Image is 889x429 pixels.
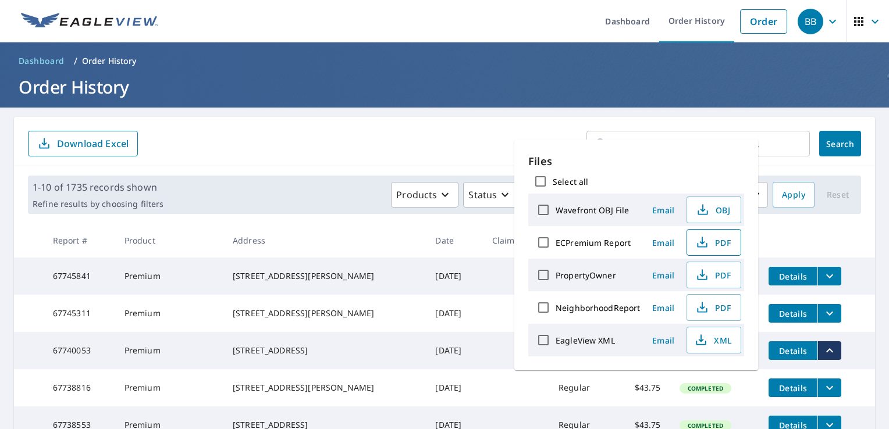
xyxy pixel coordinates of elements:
[769,341,817,360] button: detailsBtn-67740053
[817,341,841,360] button: filesDropdownBtn-67740053
[426,258,482,295] td: [DATE]
[776,382,810,394] span: Details
[44,295,115,332] td: 67745311
[645,299,682,317] button: Email
[782,188,805,202] span: Apply
[817,304,841,323] button: filesDropdownBtn-67745311
[617,127,810,160] input: Address, Report #, Claim ID, etc.
[687,262,741,288] button: PDF
[82,55,137,67] p: Order History
[819,131,861,156] button: Search
[769,378,817,397] button: detailsBtn-67738816
[613,369,670,406] td: $43.75
[798,9,823,34] div: BB
[694,235,731,249] span: PDF
[426,369,482,406] td: [DATE]
[649,270,677,281] span: Email
[14,52,875,70] nav: breadcrumb
[694,268,731,282] span: PDF
[828,138,852,149] span: Search
[769,267,817,285] button: detailsBtn-67745841
[33,180,163,194] p: 1-10 of 1735 records shown
[233,308,417,319] div: [STREET_ADDRESS][PERSON_NAME]
[463,182,518,208] button: Status
[115,369,223,406] td: Premium
[44,369,115,406] td: 67738816
[776,271,810,282] span: Details
[426,332,482,369] td: [DATE]
[681,384,730,392] span: Completed
[556,237,631,248] label: ECPremium Report
[426,223,482,258] th: Date
[687,327,741,353] button: XML
[773,182,815,208] button: Apply
[687,229,741,256] button: PDF
[553,176,588,187] label: Select all
[556,335,615,346] label: EagleView XML
[14,75,875,99] h1: Order History
[556,205,629,216] label: Wavefront OBJ File
[549,369,613,406] td: Regular
[115,223,223,258] th: Product
[233,270,417,282] div: [STREET_ADDRESS][PERSON_NAME]
[44,258,115,295] td: 67745841
[645,266,682,284] button: Email
[57,137,129,150] p: Download Excel
[649,302,677,313] span: Email
[817,378,841,397] button: filesDropdownBtn-67738816
[44,223,115,258] th: Report #
[28,131,138,156] button: Download Excel
[769,304,817,323] button: detailsBtn-67745311
[694,203,731,217] span: OBJ
[687,294,741,321] button: PDF
[556,302,640,313] label: NeighborhoodReport
[33,199,163,209] p: Refine results by choosing filters
[694,333,731,347] span: XML
[223,223,426,258] th: Address
[528,153,744,169] p: Files
[44,332,115,369] td: 67740053
[776,308,810,319] span: Details
[115,332,223,369] td: Premium
[649,237,677,248] span: Email
[233,382,417,394] div: [STREET_ADDRESS][PERSON_NAME]
[817,267,841,285] button: filesDropdownBtn-67745841
[645,331,682,349] button: Email
[14,52,69,70] a: Dashboard
[21,13,158,30] img: EV Logo
[19,55,65,67] span: Dashboard
[115,258,223,295] td: Premium
[645,201,682,219] button: Email
[740,9,787,34] a: Order
[396,188,437,202] p: Products
[649,205,677,216] span: Email
[468,188,497,202] p: Status
[483,223,549,258] th: Claim ID
[649,335,677,346] span: Email
[645,234,682,252] button: Email
[233,345,417,356] div: [STREET_ADDRESS]
[391,182,458,208] button: Products
[556,270,616,281] label: PropertyOwner
[776,345,810,356] span: Details
[74,54,77,68] li: /
[426,295,482,332] td: [DATE]
[687,196,741,223] button: OBJ
[115,295,223,332] td: Premium
[694,301,731,314] span: PDF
